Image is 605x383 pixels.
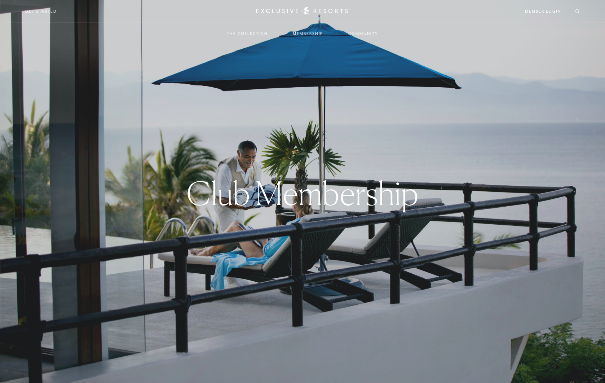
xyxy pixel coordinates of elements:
[186,177,419,210] h1: Club Membership
[25,8,57,14] a: Get Started
[341,23,385,44] a: Community
[220,23,275,44] a: The Collection
[286,23,330,44] a: Membership
[525,8,561,14] a: Member Login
